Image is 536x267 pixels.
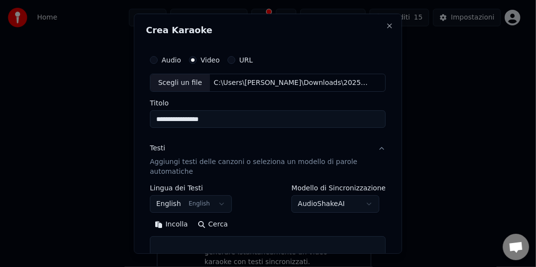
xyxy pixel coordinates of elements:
[151,74,210,91] div: Scegli un file
[292,185,386,191] label: Modello di Sincronizzazione
[201,56,220,63] label: Video
[240,56,253,63] label: URL
[193,217,233,232] button: Cerca
[150,217,193,232] button: Incolla
[150,144,165,153] div: Testi
[150,136,386,185] button: TestiAggiungi testi delle canzoni o seleziona un modello di parole automatiche
[150,185,232,191] label: Lingua dei Testi
[162,56,182,63] label: Audio
[210,78,376,87] div: C:\Users\[PERSON_NAME]\Downloads\202508310631.mp4
[150,100,386,106] label: Titolo
[150,157,371,177] p: Aggiungi testi delle canzoni o seleziona un modello di parole automatiche
[146,25,390,34] h2: Crea Karaoke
